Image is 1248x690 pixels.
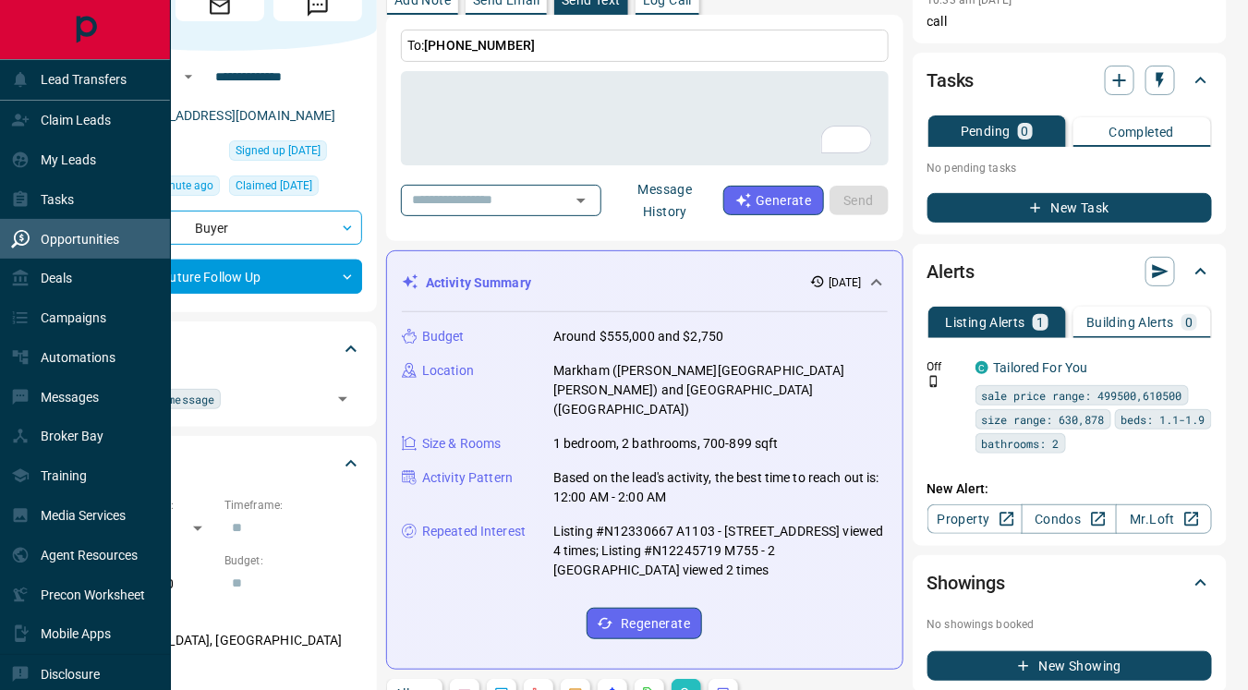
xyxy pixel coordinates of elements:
[422,468,513,488] p: Activity Pattern
[1109,126,1175,139] p: Completed
[1022,504,1117,534] a: Condos
[236,141,321,160] span: Signed up [DATE]
[927,616,1212,633] p: No showings booked
[1116,504,1211,534] a: Mr.Loft
[422,327,465,346] p: Budget
[424,38,535,53] span: [PHONE_NUMBER]
[422,434,502,454] p: Size & Rooms
[127,108,336,123] a: [EMAIL_ADDRESS][DOMAIN_NAME]
[927,12,1212,31] p: call
[229,176,362,201] div: Sun Aug 17 2025
[426,273,531,293] p: Activity Summary
[927,66,975,95] h2: Tasks
[553,468,888,507] p: Based on the lead's activity, the best time to reach out is: 12:00 AM - 2:00 AM
[927,479,1212,499] p: New Alert:
[1185,316,1193,329] p: 0
[78,442,362,486] div: Criteria
[553,522,888,580] p: Listing #N12330667 A1103 - [STREET_ADDRESS] viewed 4 times; Listing #N12245719 M755 - 2 [GEOGRAPH...
[927,154,1212,182] p: No pending tasks
[78,625,362,656] p: [GEOGRAPHIC_DATA], [GEOGRAPHIC_DATA]
[927,561,1212,605] div: Showings
[78,211,362,245] div: Buyer
[78,327,362,371] div: Tags
[961,125,1011,138] p: Pending
[553,327,723,346] p: Around $555,000 and $2,750
[568,188,594,213] button: Open
[224,552,362,569] p: Budget:
[78,665,362,682] p: Motivation:
[553,434,779,454] p: 1 bedroom, 2 bathrooms, 700-899 sqft
[78,260,362,294] div: Future Follow Up
[224,497,362,514] p: Timeframe:
[401,30,889,62] p: To:
[1086,316,1174,329] p: Building Alerts
[723,186,823,215] button: Generate
[994,360,1088,375] a: Tailored For You
[587,608,702,639] button: Regenerate
[330,386,356,412] button: Open
[1022,125,1029,138] p: 0
[927,193,1212,223] button: New Task
[236,176,312,195] span: Claimed [DATE]
[1036,316,1044,329] p: 1
[927,504,1023,534] a: Property
[607,175,723,226] button: Message History
[414,79,876,158] textarea: To enrich screen reader interactions, please activate Accessibility in Grammarly extension settings
[927,58,1212,103] div: Tasks
[927,358,964,375] p: Off
[927,651,1212,681] button: New Showing
[402,266,888,300] div: Activity Summary[DATE]
[982,434,1060,453] span: bathrooms: 2
[927,375,940,388] svg: Push Notification Only
[422,361,474,381] p: Location
[422,522,526,541] p: Repeated Interest
[982,386,1182,405] span: sale price range: 499500,610500
[982,410,1105,429] span: size range: 630,878
[927,249,1212,294] div: Alerts
[1121,410,1206,429] span: beds: 1.1-1.9
[975,361,988,374] div: condos.ca
[177,66,200,88] button: Open
[229,140,362,166] div: Sun Aug 17 2025
[927,568,1006,598] h2: Showings
[78,609,362,625] p: Areas Searched:
[829,274,862,291] p: [DATE]
[927,257,975,286] h2: Alerts
[553,361,888,419] p: Markham ([PERSON_NAME][GEOGRAPHIC_DATA][PERSON_NAME]) and [GEOGRAPHIC_DATA] ([GEOGRAPHIC_DATA])
[946,316,1026,329] p: Listing Alerts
